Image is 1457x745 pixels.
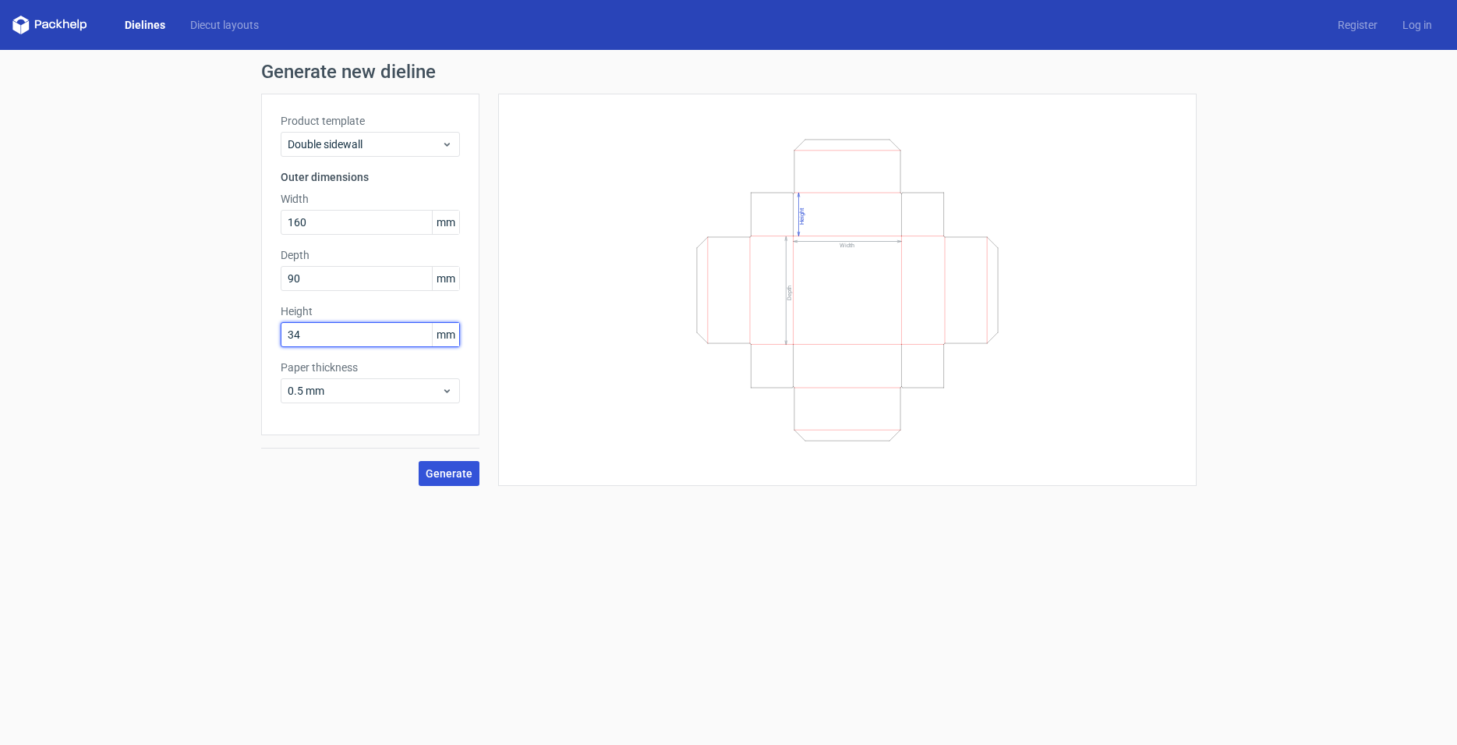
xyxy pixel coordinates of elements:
[281,247,460,263] label: Depth
[1390,17,1445,33] a: Log in
[178,17,271,33] a: Diecut layouts
[288,137,441,152] span: Double sidewall
[112,17,178,33] a: Dielines
[281,113,460,129] label: Product template
[281,191,460,207] label: Width
[798,208,805,225] text: Height
[288,383,441,399] span: 0.5 mm
[426,468,472,479] span: Generate
[1325,17,1390,33] a: Register
[432,267,459,290] span: mm
[419,461,479,486] button: Generate
[261,62,1197,81] h1: Generate new dieline
[786,285,793,300] text: Depth
[281,303,460,319] label: Height
[281,169,460,185] h3: Outer dimensions
[281,360,460,375] label: Paper thickness
[432,323,459,346] span: mm
[432,211,459,234] span: mm
[840,242,854,249] text: Width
